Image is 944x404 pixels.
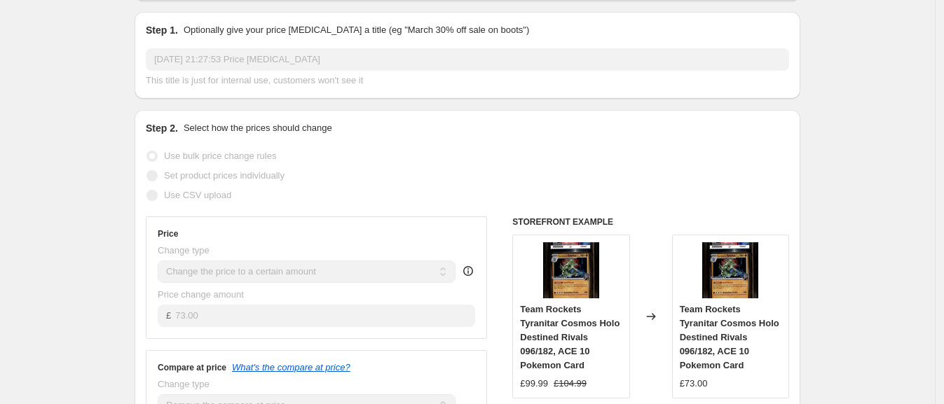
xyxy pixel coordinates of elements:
[232,362,350,372] button: What's the compare at price?
[158,379,210,389] span: Change type
[146,48,789,71] input: 30% off holiday sale
[554,377,587,391] strike: £104.99
[175,305,474,327] input: 80.00
[680,377,708,391] div: £73.00
[158,245,210,256] span: Change type
[146,121,178,135] h2: Step 2.
[164,151,276,161] span: Use bulk price change rules
[702,242,758,298] img: d96041bc-6196-4fd2-b9ef-cda98bd955b9r_80x.jpg
[164,190,231,200] span: Use CSV upload
[520,377,548,391] div: £99.99
[184,121,332,135] p: Select how the prices should change
[512,216,789,228] h6: STOREFRONT EXAMPLE
[680,304,779,370] span: Team Rockets Tyranitar Cosmos Holo Destined Rivals 096/182, ACE 10 Pokemon Card
[146,75,363,85] span: This title is just for internal use, customers won't see it
[543,242,599,298] img: d96041bc-6196-4fd2-b9ef-cda98bd955b9r_80x.jpg
[146,23,178,37] h2: Step 1.
[461,264,475,278] div: help
[164,170,285,181] span: Set product prices individually
[158,289,244,300] span: Price change amount
[184,23,529,37] p: Optionally give your price [MEDICAL_DATA] a title (eg "March 30% off sale on boots")
[158,362,226,373] h3: Compare at price
[166,310,171,321] span: £
[158,228,178,239] h3: Price
[520,304,620,370] span: Team Rockets Tyranitar Cosmos Holo Destined Rivals 096/182, ACE 10 Pokemon Card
